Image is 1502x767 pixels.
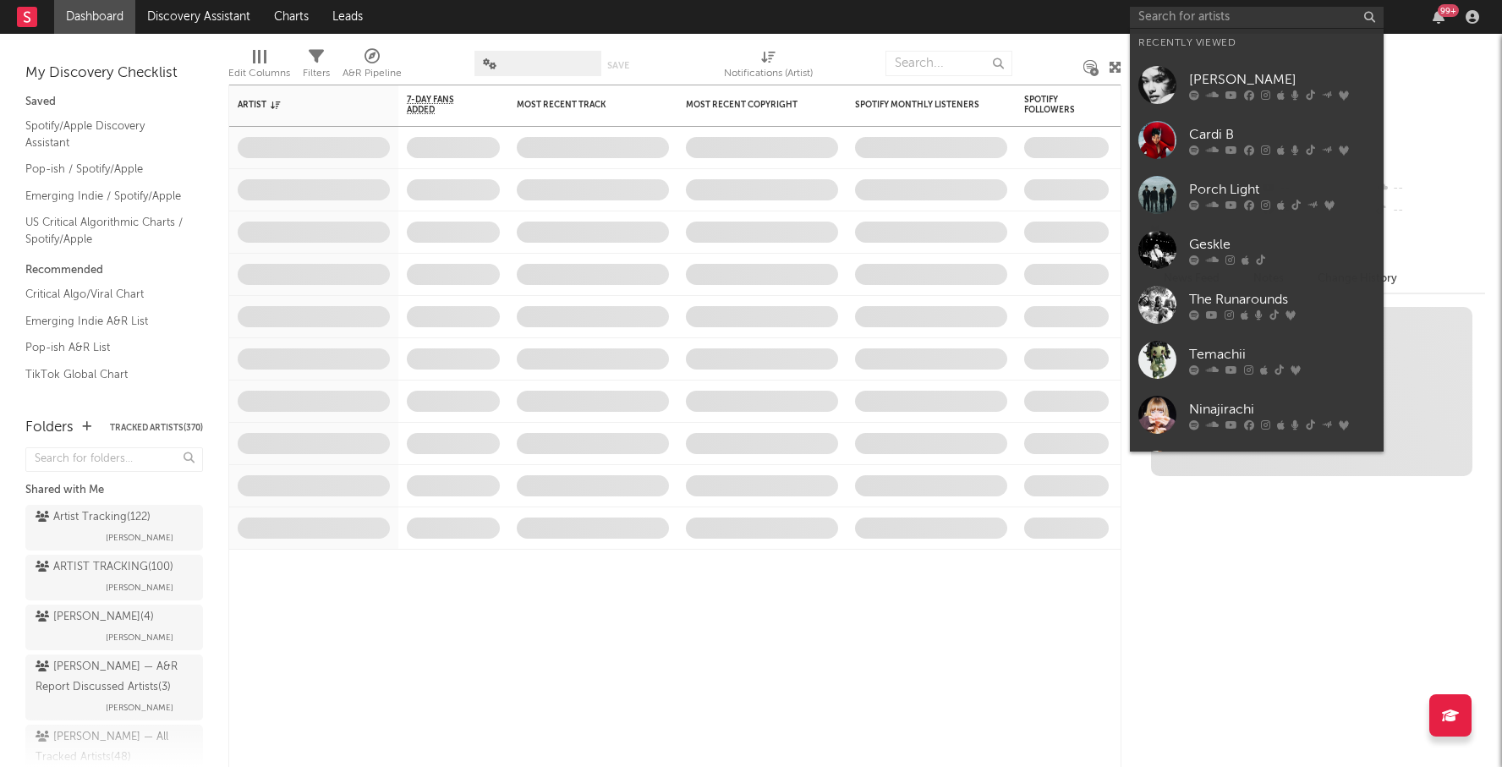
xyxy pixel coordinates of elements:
[1433,10,1444,24] button: 99+
[25,187,186,205] a: Emerging Indie / Spotify/Apple
[1189,179,1375,200] div: Porch Light
[1024,95,1083,115] div: Spotify Followers
[724,42,813,91] div: Notifications (Artist)
[1130,7,1384,28] input: Search for artists
[25,418,74,438] div: Folders
[110,424,203,432] button: Tracked Artists(370)
[25,312,186,331] a: Emerging Indie A&R List
[106,627,173,648] span: [PERSON_NAME]
[25,555,203,600] a: ARTIST TRACKING(100)[PERSON_NAME]
[855,100,982,110] div: Spotify Monthly Listeners
[25,447,203,472] input: Search for folders...
[686,100,813,110] div: Most Recent Copyright
[724,63,813,84] div: Notifications (Artist)
[1189,234,1375,255] div: Geskle
[1130,112,1384,167] a: Cardi B
[303,63,330,84] div: Filters
[1130,222,1384,277] a: Geskle
[36,557,173,578] div: ARTIST TRACKING ( 100 )
[1189,399,1375,419] div: Ninajirachi
[36,507,151,528] div: Artist Tracking ( 122 )
[1130,442,1384,497] a: Medium Build
[25,655,203,720] a: [PERSON_NAME] — A&R Report Discussed Artists(3)[PERSON_NAME]
[1130,332,1384,387] a: Temachii
[25,117,186,151] a: Spotify/Apple Discovery Assistant
[1189,344,1375,364] div: Temachii
[25,260,203,281] div: Recommended
[25,480,203,501] div: Shared with Me
[25,285,186,304] a: Critical Algo/Viral Chart
[25,160,186,178] a: Pop-ish / Spotify/Apple
[343,42,402,91] div: A&R Pipeline
[343,63,402,84] div: A&R Pipeline
[228,42,290,91] div: Edit Columns
[1130,167,1384,222] a: Porch Light
[238,100,365,110] div: Artist
[885,51,1012,76] input: Search...
[25,338,186,357] a: Pop-ish A&R List
[1130,58,1384,112] a: [PERSON_NAME]
[1373,178,1485,200] div: --
[106,578,173,598] span: [PERSON_NAME]
[1189,124,1375,145] div: Cardi B
[1189,289,1375,310] div: The Runarounds
[1130,277,1384,332] a: The Runarounds
[25,213,186,248] a: US Critical Algorithmic Charts / Spotify/Apple
[303,42,330,91] div: Filters
[25,63,203,84] div: My Discovery Checklist
[36,657,189,698] div: [PERSON_NAME] — A&R Report Discussed Artists ( 3 )
[25,505,203,551] a: Artist Tracking(122)[PERSON_NAME]
[1130,387,1384,442] a: Ninajirachi
[1438,4,1459,17] div: 99 +
[106,698,173,718] span: [PERSON_NAME]
[1373,200,1485,222] div: --
[517,100,644,110] div: Most Recent Track
[228,63,290,84] div: Edit Columns
[1189,69,1375,90] div: [PERSON_NAME]
[25,605,203,650] a: [PERSON_NAME](4)[PERSON_NAME]
[106,528,173,548] span: [PERSON_NAME]
[25,92,203,112] div: Saved
[36,607,154,627] div: [PERSON_NAME] ( 4 )
[1138,33,1375,53] div: Recently Viewed
[407,95,474,115] span: 7-Day Fans Added
[607,61,629,70] button: Save
[25,365,186,384] a: TikTok Global Chart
